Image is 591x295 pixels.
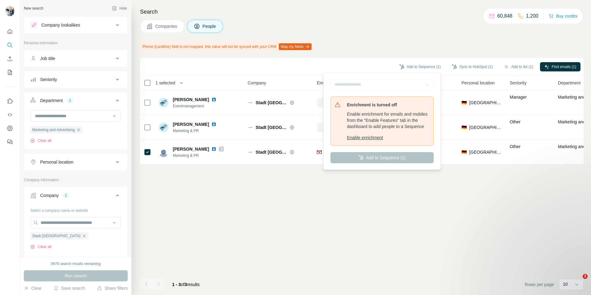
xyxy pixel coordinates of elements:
span: [PERSON_NAME] [173,121,209,127]
button: Company1 [24,188,127,205]
span: Marketing & PR [173,153,224,158]
span: Marketing & PR [173,128,219,134]
div: Company lookalikes [41,22,80,28]
img: provider findymail logo [317,149,322,155]
button: Clear all [30,138,51,143]
button: Use Surfe on LinkedIn [5,96,15,107]
div: 1 [66,98,74,103]
button: Map my fields [279,43,312,50]
button: Sync to HubSpot (1) [448,62,497,71]
span: [GEOGRAPHIC_DATA] [469,124,502,130]
span: Other [510,119,521,124]
div: Company [40,192,59,199]
div: Job title [40,55,55,62]
button: Use Surfe API [5,109,15,120]
span: [GEOGRAPHIC_DATA] [469,100,502,106]
span: results [172,282,200,287]
div: New search [24,6,43,11]
div: Enrichment is turned off [347,102,430,108]
span: Other [510,144,521,149]
img: Logo of Stadt Mannheim [248,125,253,130]
button: Personal location [24,155,127,169]
button: Clear [24,285,41,291]
span: Stadt [GEOGRAPHIC_DATA] [256,124,287,130]
button: Job title [24,51,127,66]
p: Company information [24,177,128,183]
span: [PERSON_NAME] [173,96,209,103]
div: Seniority [40,76,57,83]
img: Logo of Stadt Mannheim [248,100,253,105]
span: [GEOGRAPHIC_DATA] [469,149,502,155]
p: 10 [563,281,568,287]
span: Eventmanagement [173,103,219,109]
span: 1 [583,274,588,279]
button: Enable enrichment [347,135,430,141]
button: Quick start [5,26,15,37]
span: [PERSON_NAME] [173,146,209,152]
img: LinkedIn logo [211,97,216,102]
div: 9976 search results remaining [51,261,101,267]
span: People [202,23,217,29]
img: LinkedIn logo [211,122,216,127]
button: Share filters [97,285,128,291]
span: 🇩🇪 [461,149,467,155]
div: Phone (Landline) field is not mapped, this value will not be synced with your CRM [140,41,313,52]
span: Email [317,80,328,86]
button: Search [5,40,15,51]
span: 1 selected [155,80,175,86]
button: Find email [317,98,358,107]
span: Company [248,80,266,86]
p: 60,848 [497,12,512,20]
button: Dashboard [5,123,15,134]
img: Logo of Stadt Mannheim [248,150,253,155]
span: 🇩🇪 [461,124,467,130]
button: Buy credits [549,12,577,20]
span: Personal location [461,80,495,86]
div: Department [40,97,63,104]
button: Find email [317,123,358,132]
span: Stadt [GEOGRAPHIC_DATA] [32,233,80,239]
span: Marketing and Advertising [32,127,75,133]
button: Enrich CSV [5,53,15,64]
button: Department1 [24,93,127,110]
h4: Search [140,7,584,16]
span: Seniority [510,80,526,86]
img: LinkedIn logo [211,147,216,152]
img: Avatar [159,122,168,132]
span: Manager [510,95,527,100]
span: 🇩🇪 [461,100,467,106]
p: Personal information [24,40,128,46]
span: Stadt [GEOGRAPHIC_DATA] [256,149,287,155]
p: 1,200 [526,12,538,20]
span: Department [558,80,580,86]
span: 3 [185,282,187,287]
span: of [181,282,185,287]
p: Enable enrichment for emails and mobiles from the "Enable Features" tab in the dashboard to add p... [347,111,430,130]
span: Stadt [GEOGRAPHIC_DATA] [256,100,287,106]
button: Company lookalikes [24,18,127,32]
button: Clear all [30,244,51,250]
div: Personal location [40,159,73,165]
img: Avatar [5,6,15,16]
button: Save search [53,285,85,291]
span: 1 - 3 [172,282,181,287]
span: Find emails (1) [552,64,576,70]
span: Rows per page [525,281,554,288]
iframe: Intercom live chat [570,274,585,289]
span: Companies [155,23,178,29]
button: Add to Sequence (1) [395,62,445,71]
img: Avatar [159,147,168,157]
button: Add to list (1) [500,62,538,71]
button: Hide [108,4,131,13]
button: Find emails (1) [540,62,580,71]
button: Seniority [24,72,127,87]
div: Select a company name or website [30,205,121,213]
button: My lists [5,67,15,78]
img: Avatar [159,98,168,108]
div: 1 [62,193,70,198]
button: Feedback [5,136,15,147]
